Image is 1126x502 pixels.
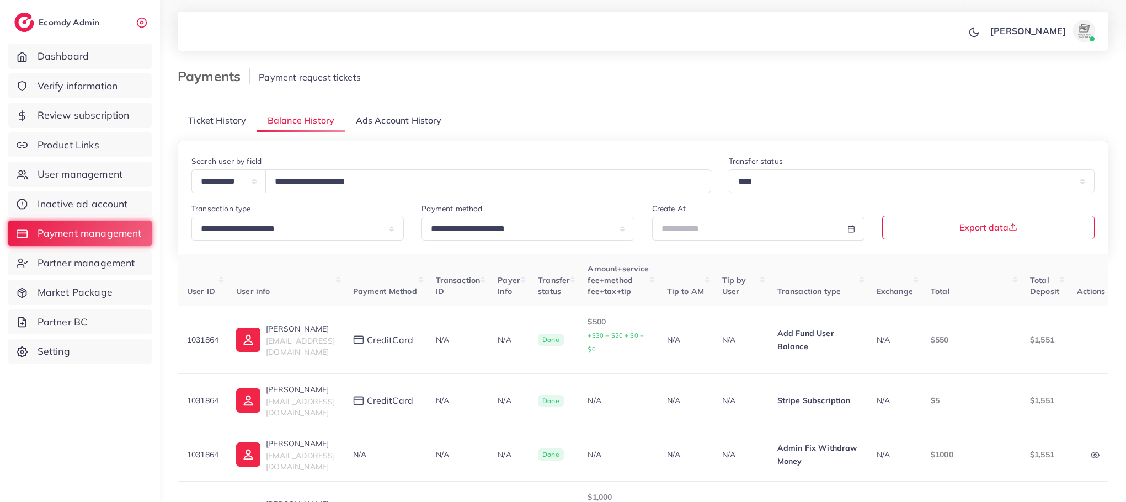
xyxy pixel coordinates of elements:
span: Payment management [38,226,142,241]
p: Stripe Subscription [777,394,859,407]
span: [EMAIL_ADDRESS][DOMAIN_NAME] [266,397,335,418]
span: Setting [38,344,70,359]
span: N/A [877,450,890,460]
p: N/A [722,394,760,407]
img: payment [353,396,364,405]
img: ic-user-info.36bf1079.svg [236,442,260,467]
span: User management [38,167,122,181]
p: [PERSON_NAME] [266,437,335,450]
span: Done [538,395,564,407]
p: 1031864 [187,394,218,407]
p: [PERSON_NAME] [990,24,1066,38]
span: [EMAIL_ADDRESS][DOMAIN_NAME] [266,336,335,357]
span: Ads Account History [356,114,442,127]
span: Transaction type [777,286,841,296]
label: Search user by field [191,156,262,167]
p: $1,551 [1030,394,1059,407]
p: $1,551 [1030,448,1059,461]
p: N/A [722,333,760,346]
span: Actions [1077,286,1105,296]
div: N/A [588,395,649,406]
span: Export data [959,223,1017,232]
label: Transfer status [729,156,783,167]
span: N/A [436,335,449,345]
a: logoEcomdy Admin [14,13,102,32]
a: Inactive ad account [8,191,152,217]
span: Partner management [38,256,135,270]
a: Partner BC [8,309,152,335]
span: $5 [931,396,940,405]
p: 1031864 [187,333,218,346]
p: $1,551 [1030,333,1059,346]
h2: Ecomdy Admin [39,17,102,28]
p: N/A [498,333,520,346]
span: [EMAIL_ADDRESS][DOMAIN_NAME] [266,451,335,472]
span: Tip to AM [667,286,704,296]
p: $550 [931,333,1012,346]
p: Admin Fix Withdraw Money [777,441,859,468]
p: N/A [667,394,705,407]
p: 1031864 [187,448,218,461]
div: N/A [353,449,418,460]
span: Done [538,334,564,346]
span: Verify information [38,79,118,93]
button: Export data [882,216,1095,239]
span: Partner BC [38,315,88,329]
h3: Payments [178,68,250,84]
span: Payment request tickets [259,72,361,83]
img: ic-user-info.36bf1079.svg [236,388,260,413]
a: [PERSON_NAME]avatar [984,20,1100,42]
p: N/A [667,333,705,346]
span: Review subscription [38,108,130,122]
span: Product Links [38,138,99,152]
span: Transaction ID [436,275,481,296]
label: Create At [652,203,686,214]
span: Payment Method [353,286,417,296]
span: Exchange [877,286,913,296]
span: Balance History [268,114,334,127]
a: Product Links [8,132,152,158]
a: Verify information [8,73,152,99]
span: Payer Info [498,275,520,296]
span: creditCard [367,394,414,407]
img: payment [353,335,364,345]
span: Total Deposit [1030,275,1059,296]
p: $500 [588,315,649,356]
p: [PERSON_NAME] [266,383,335,396]
span: Inactive ad account [38,197,128,211]
a: Review subscription [8,103,152,128]
small: +$30 + $20 + $0 + $0 [588,332,644,353]
span: creditCard [367,334,414,346]
a: Market Package [8,280,152,305]
span: User ID [187,286,215,296]
span: N/A [877,396,890,405]
label: Payment method [421,203,482,214]
span: Market Package [38,285,113,300]
p: N/A [498,448,520,461]
p: N/A [498,394,520,407]
span: Done [538,448,564,461]
a: Payment management [8,221,152,246]
a: Partner management [8,250,152,276]
span: N/A [877,335,890,345]
span: Amount+service fee+method fee+tax+tip [588,264,649,296]
span: N/A [436,396,449,405]
p: Add Fund User Balance [777,327,859,353]
span: N/A [436,450,449,460]
p: N/A [722,448,760,461]
label: Transaction type [191,203,251,214]
span: User info [236,286,270,296]
a: User management [8,162,152,187]
img: ic-user-info.36bf1079.svg [236,328,260,352]
img: avatar [1073,20,1095,42]
span: Tip by User [722,275,746,296]
span: Ticket History [188,114,246,127]
span: Total [931,286,950,296]
a: Dashboard [8,44,152,69]
span: $1000 [931,450,953,460]
a: Setting [8,339,152,364]
p: N/A [667,448,705,461]
img: logo [14,13,34,32]
p: [PERSON_NAME] [266,322,335,335]
span: Dashboard [38,49,89,63]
